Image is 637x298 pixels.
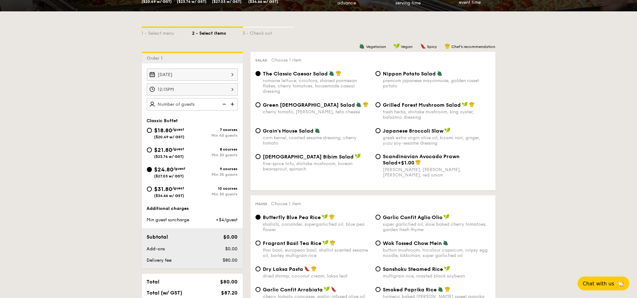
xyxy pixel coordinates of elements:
span: Smoked Paprika Rice [383,287,437,293]
div: 3 - Check out [243,28,293,37]
span: ($23.76 w/ GST) [154,154,184,159]
div: greek extra virgin olive oil, kizami nori, ginger, yuzu soy-sesame dressing [383,135,490,146]
div: 7 courses [192,128,238,132]
span: 🦙 [617,280,624,287]
div: multigrain rice, roasted black soybean [383,273,490,279]
div: 2 - Select items [192,28,243,37]
span: $31.80 [154,186,172,193]
img: icon-vegan.f8ff3823.svg [444,128,451,133]
div: Additional charges [147,206,238,212]
img: icon-reduce.1d2dbef1.svg [219,98,228,110]
img: icon-vegan.f8ff3823.svg [324,286,330,292]
span: Spicy [427,45,437,49]
div: Min 40 guests [192,133,238,138]
input: Smoked Paprika Riceturmeric baked [PERSON_NAME] sweet paprika, tri-colour capsicum [376,287,381,292]
img: icon-chef-hat.a58ddaea.svg [330,240,335,246]
input: [DEMOGRAPHIC_DATA] Bibim Saladfive-spice tofu, shiitake mushroom, korean beansprout, spinach [255,154,261,159]
div: fresh herbs, shiitake mushroom, king oyster, balsamic dressing [383,109,490,120]
span: Choose 1 item [272,57,302,63]
input: Grain's House Saladcorn kernel, roasted sesame dressing, cherry tomato [255,128,261,133]
span: Chat with us [583,281,614,287]
div: cherry tomato, [PERSON_NAME], feta cheese [263,109,370,115]
div: 8 courses [192,147,238,152]
img: icon-vegan.f8ff3823.svg [355,153,361,159]
span: Total (w/ GST) [147,290,183,296]
div: 1 - Select menu [142,28,192,37]
span: ($34.66 w/ GST) [154,194,184,198]
span: $0.00 [225,246,237,252]
input: Japanese Broccoli Slawgreek extra virgin olive oil, kizami nori, ginger, yuzu soy-sesame dressing [376,128,381,133]
input: Dry Laksa Pastadried shrimp, coconut cream, laksa leaf [255,266,261,271]
span: $24.80 [154,166,174,173]
span: $0.00 [223,234,237,240]
span: Grain's House Salad [263,128,314,134]
span: Mains [255,202,267,206]
span: Japanese Broccoli Slaw [383,128,444,134]
img: icon-chef-hat.a58ddaea.svg [336,70,341,76]
input: Garlic Confit Aglio Oliosuper garlicfied oil, slow baked cherry tomatoes, garden fresh thyme [376,215,381,220]
div: Min 30 guests [192,192,238,196]
span: Green [DEMOGRAPHIC_DATA] Salad [263,102,355,108]
img: icon-vegan.f8ff3823.svg [443,214,450,220]
img: icon-add.58712e84.svg [228,98,238,110]
span: Chef's recommendation [452,45,496,49]
img: icon-spicy.37a8142b.svg [420,43,426,49]
span: $21.80 [154,146,172,153]
img: icon-chef-hat.a58ddaea.svg [311,266,317,271]
img: icon-vegan.f8ff3823.svg [462,102,468,107]
span: Vegetarian [366,45,386,49]
input: $18.80/guest($20.49 w/ GST)7 coursesMin 40 guests [147,128,152,133]
span: $80.00 [220,279,237,285]
input: Butterfly Blue Pea Riceshallots, coriander, supergarlicfied oil, blue pea flower [255,215,261,220]
input: Fragrant Basil Tea Ricethai basil, european basil, shallot scented sesame oil, barley multigrain ... [255,241,261,246]
img: icon-chef-hat.a58ddaea.svg [415,159,421,165]
input: Wok Tossed Chow Meinbutton mushroom, tricolour capsicum, cripsy egg noodle, kikkoman, super garli... [376,241,381,246]
span: Add-ons [147,246,165,252]
input: Sanshoku Steamed Ricemultigrain rice, roasted black soybean [376,266,381,271]
img: icon-vegetarian.fe4039eb.svg [438,286,443,292]
img: icon-chef-hat.a58ddaea.svg [363,102,369,107]
img: icon-vegetarian.fe4039eb.svg [315,128,320,133]
span: Grilled Forest Mushroom Salad [383,102,461,108]
span: $18.80 [154,127,172,134]
div: [PERSON_NAME], [PERSON_NAME], [PERSON_NAME], red onion [383,167,490,178]
input: $31.80/guest($34.66 w/ GST)10 coursesMin 30 guests [147,187,152,192]
div: corn kernel, roasted sesame dressing, cherry tomato [263,135,370,146]
div: Min 30 guests [192,153,238,157]
div: super garlicfied oil, slow baked cherry tomatoes, garden fresh thyme [383,222,490,232]
div: premium japanese mayonnaise, golden russet potato [383,78,490,89]
span: +$4/guest [216,217,237,223]
input: Nippon Potato Saladpremium japanese mayonnaise, golden russet potato [376,71,381,76]
img: icon-vegetarian.fe4039eb.svg [356,102,362,107]
span: +$1.00 [398,160,415,166]
div: Min 30 guests [192,172,238,177]
input: $21.80/guest($23.76 w/ GST)8 coursesMin 30 guests [147,147,152,152]
img: icon-vegetarian.fe4039eb.svg [443,240,448,246]
span: /guest [174,166,186,171]
input: Grilled Forest Mushroom Saladfresh herbs, shiitake mushroom, king oyster, balsamic dressing [376,102,381,107]
span: Salad [255,58,268,63]
input: Garlic Confit Arrabiatacherry tomato concasse, garlic-infused olive oil, chilli flakes [255,287,261,292]
span: ($27.03 w/ GST) [154,174,184,178]
span: Order 1 [147,56,165,61]
div: 9 courses [192,167,238,171]
input: Green [DEMOGRAPHIC_DATA] Saladcherry tomato, [PERSON_NAME], feta cheese [255,102,261,107]
span: Nippon Potato Salad [383,71,436,77]
span: Dry Laksa Pasta [263,266,303,272]
div: five-spice tofu, shiitake mushroom, korean beansprout, spinach [263,161,370,172]
img: icon-vegan.f8ff3823.svg [322,214,328,220]
span: /guest [172,127,184,132]
button: Chat with us🦙 [578,277,629,290]
div: button mushroom, tricolour capsicum, cripsy egg noodle, kikkoman, super garlicfied oil [383,247,490,258]
span: Sanshoku Steamed Rice [383,266,443,272]
span: Wok Tossed Chow Mein [383,240,442,246]
img: icon-vegetarian.fe4039eb.svg [359,43,365,49]
img: icon-chef-hat.a58ddaea.svg [329,214,335,220]
span: Min guest surcharge [147,217,189,223]
span: ($20.49 w/ GST) [154,135,185,139]
span: /guest [172,186,184,190]
input: The Classic Caesar Saladromaine lettuce, croutons, shaved parmesan flakes, cherry tomatoes, house... [255,71,261,76]
input: Event time [147,83,238,96]
img: icon-chef-hat.a58ddaea.svg [445,43,450,49]
span: The Classic Caesar Salad [263,71,328,77]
